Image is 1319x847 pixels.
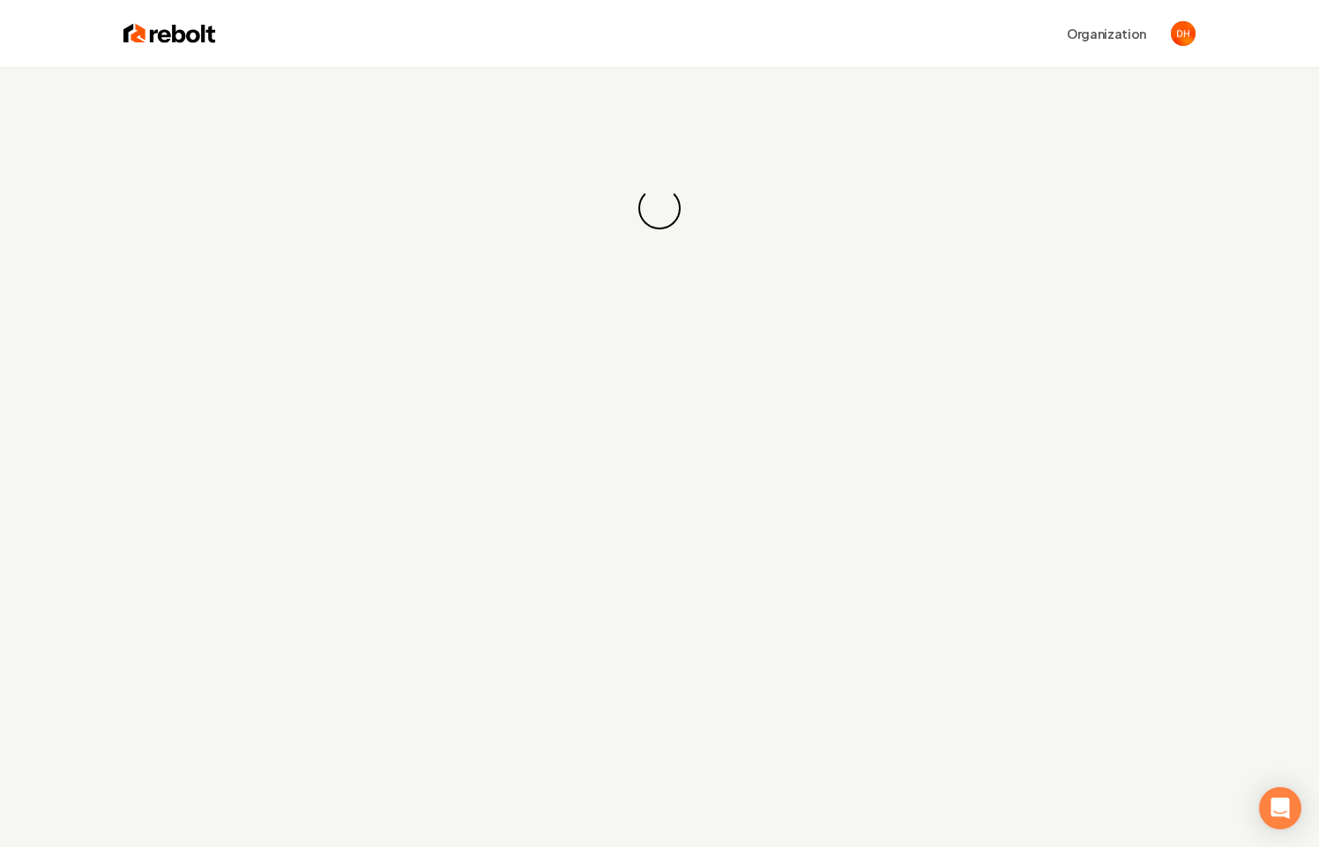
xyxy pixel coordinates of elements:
button: Organization [1056,18,1157,49]
img: Daniel Harrison [1171,21,1196,46]
div: Loading [633,182,686,235]
button: Open user button [1171,21,1196,46]
img: Rebolt Logo [123,21,216,46]
div: Open Intercom Messenger [1259,787,1301,829]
